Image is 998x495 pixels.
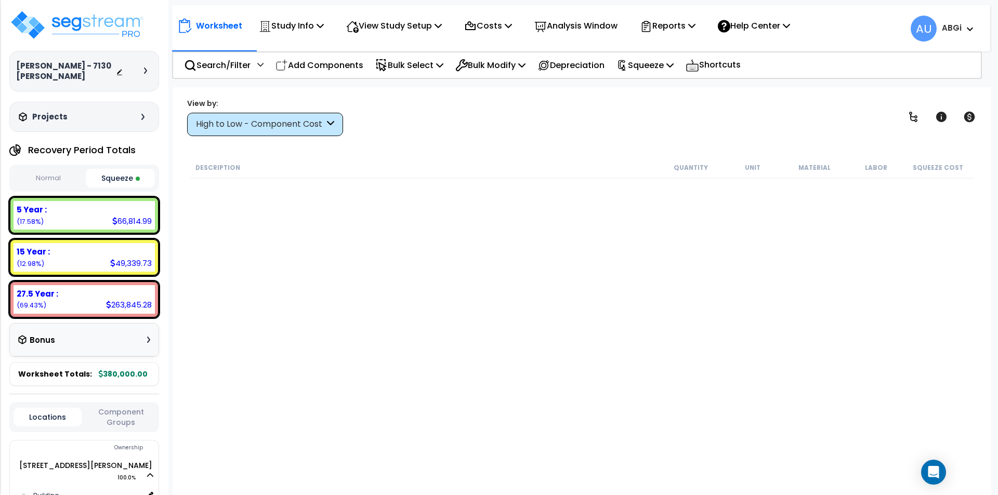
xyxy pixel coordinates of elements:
[117,472,145,484] span: 100.0%
[686,58,741,73] p: Shortcuts
[32,112,68,122] h3: Projects
[110,258,152,269] div: 49,339.73
[455,58,526,72] p: Bulk Modify
[674,164,708,172] small: Quantity
[28,145,136,155] h4: Recovery Period Totals
[17,246,50,257] b: 15 Year :
[718,19,790,33] p: Help Center
[464,19,512,33] p: Costs
[106,299,152,310] div: 263,845.28
[346,19,442,33] p: View Study Setup
[86,169,155,188] button: Squeeze
[275,58,363,72] p: Add Components
[798,164,831,172] small: Material
[17,259,44,268] small: 12.98413947368421%
[921,460,946,485] div: Open Intercom Messenger
[31,442,159,454] div: Ownership
[865,164,887,172] small: Labor
[9,9,145,41] img: logo_pro_r.png
[680,52,746,78] div: Shortcuts
[112,216,152,226] div: 66,814.99
[270,53,369,77] div: Add Components
[17,204,47,215] b: 5 Year :
[640,19,695,33] p: Reports
[30,336,55,345] h3: Bonus
[259,19,324,33] p: Study Info
[913,164,963,172] small: Squeeze Cost
[196,118,324,130] div: High to Low - Component Cost
[14,169,83,188] button: Normal
[375,58,443,72] p: Bulk Select
[616,58,674,72] p: Squeeze
[534,19,618,33] p: Analysis Window
[19,460,152,471] a: [STREET_ADDRESS][PERSON_NAME] 100.0%
[911,16,937,42] span: AU
[537,58,605,72] p: Depreciation
[184,58,251,72] p: Search/Filter
[532,53,610,77] div: Depreciation
[17,288,58,299] b: 27.5 Year :
[942,22,962,33] b: ABGi
[16,61,116,82] h3: [PERSON_NAME] - 7130 [PERSON_NAME]
[195,164,240,172] small: Description
[14,408,82,426] button: Locations
[187,98,343,109] div: View by:
[196,19,242,33] p: Worksheet
[745,164,760,172] small: Unit
[17,301,46,310] small: 69.43296842105264%
[99,369,148,379] b: 380,000.00
[18,369,92,379] span: Worksheet Totals:
[17,217,44,226] small: 17.58289210526316%
[87,406,155,428] button: Component Groups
